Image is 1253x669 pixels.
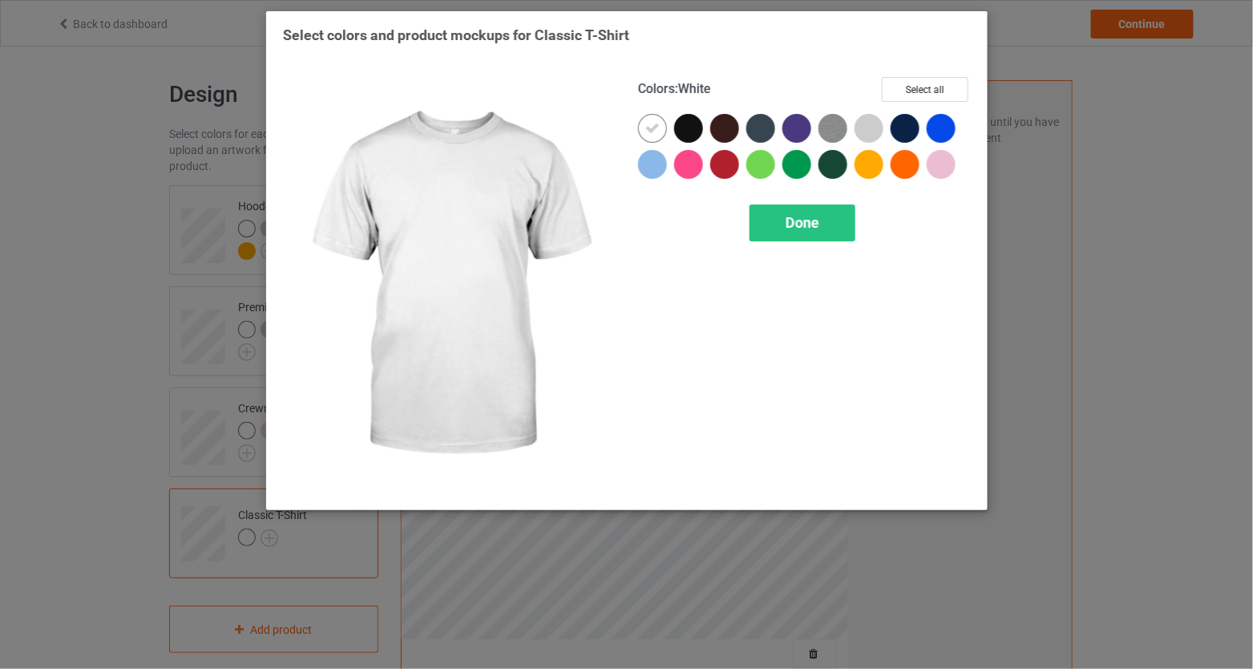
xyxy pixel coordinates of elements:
img: heather_texture.png [818,114,847,143]
span: Colors [638,81,675,96]
span: Done [786,214,819,231]
h4: : [638,81,711,98]
span: Select colors and product mockups for Classic T-Shirt [283,26,629,43]
img: regular.jpg [283,77,616,493]
button: Select all [882,77,968,102]
span: White [678,81,711,96]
